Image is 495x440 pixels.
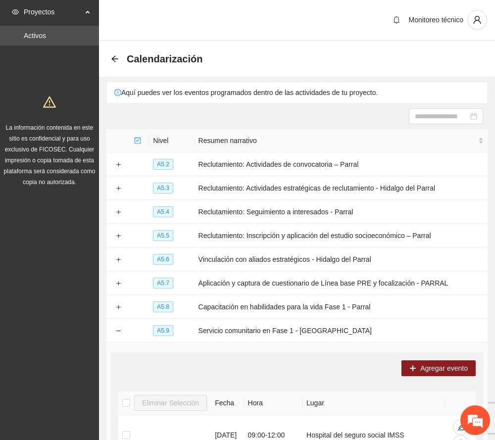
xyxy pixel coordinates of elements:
[111,55,119,63] div: Back
[420,363,468,374] span: Agregar evento
[195,319,488,342] td: Servicio comunitario en Fase 1 - [GEOGRAPHIC_DATA]
[149,129,194,152] th: Nivel
[107,82,487,103] div: Aquí puedes ver los eventos programados dentro de las actividades de tu proyecto.
[153,159,173,170] span: A5.2
[453,419,469,435] button: edit
[114,208,122,216] button: Expand row
[114,185,122,193] button: Expand row
[114,280,122,288] button: Expand row
[408,16,463,24] span: Monitoreo técnico
[198,135,476,146] span: Resumen narrativo
[134,137,141,144] span: check-square
[127,51,202,67] span: Calendarización
[302,391,445,415] th: Lugar
[24,2,82,22] span: Proyectos
[153,230,173,241] span: A5.5
[4,124,96,186] span: La información contenida en este sitio es confidencial y para uso exclusivo de FICOSEC. Cualquier...
[114,89,121,96] span: exclamation-circle
[43,96,56,108] span: warning
[195,295,488,319] td: Capacitación en habilidades para la vida Fase 1 - Parral
[153,183,173,194] span: A5.3
[211,391,244,415] th: Fecha
[114,256,122,264] button: Expand row
[195,247,488,271] td: Vinculación con aliados estratégicos - Hidalgo del Parral
[195,224,488,247] td: Reclutamiento: Inscripción y aplicación del estudio socioeconómico – Parral
[195,152,488,176] td: Reclutamiento: Actividades de convocatoria – Parral
[153,325,173,336] span: A5.9
[114,327,122,335] button: Collapse row
[153,254,173,265] span: A5.6
[195,129,488,152] th: Resumen narrativo
[195,271,488,295] td: Aplicación y captura de cuestionario de Línea base PRE y focalización - PARRAL
[467,10,487,30] button: user
[195,200,488,224] td: Reclutamiento: Seguimiento a interesados - Parral
[195,176,488,200] td: Reclutamiento: Actividades estratégicas de reclutamiento - Hidalgo del Parral
[401,360,476,376] button: plusAgregar evento
[114,303,122,311] button: Expand row
[114,232,122,240] button: Expand row
[12,8,19,15] span: eye
[114,161,122,169] button: Expand row
[134,395,207,411] button: Eliminar Selección
[153,278,173,289] span: A5.7
[389,16,404,24] span: bell
[153,301,173,312] span: A5.8
[389,12,404,28] button: bell
[468,15,487,24] span: user
[457,424,464,432] span: edit
[409,365,416,373] span: plus
[153,206,173,217] span: A5.4
[111,55,119,63] span: arrow-left
[244,391,303,415] th: Hora
[24,32,46,40] a: Activos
